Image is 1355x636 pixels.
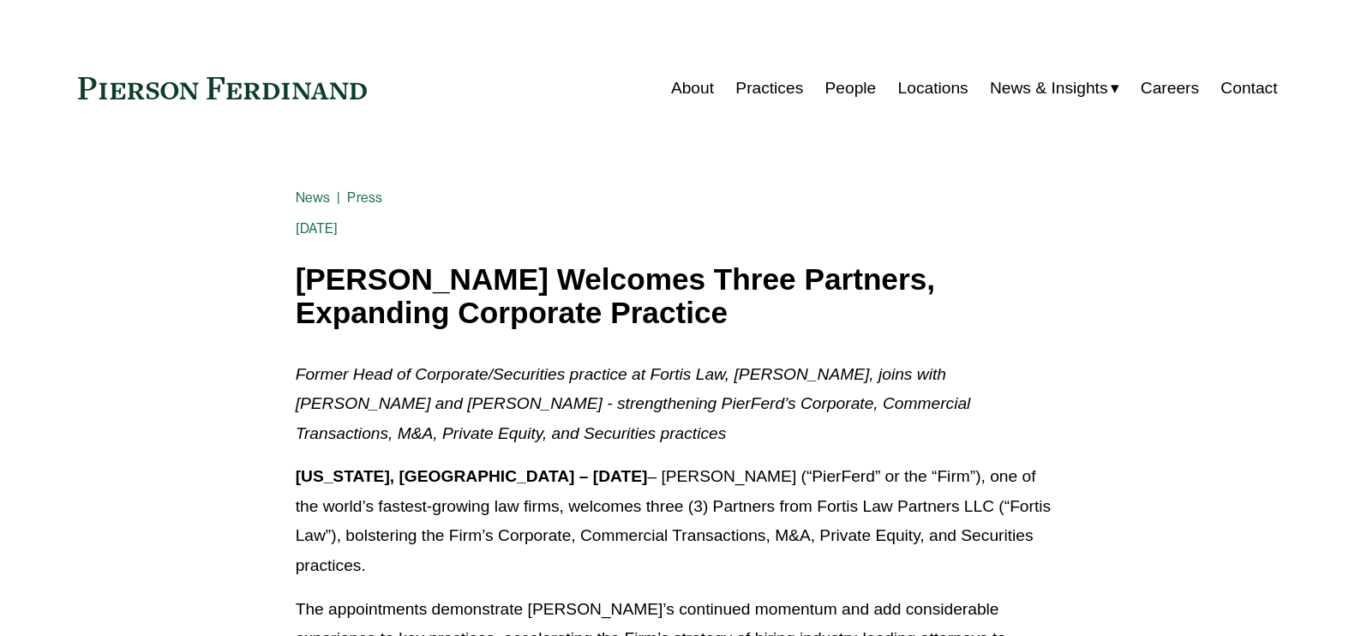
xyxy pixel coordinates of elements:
[296,220,339,237] span: [DATE]
[347,189,382,206] a: Press
[990,74,1108,104] span: News & Insights
[296,189,331,206] a: News
[735,72,803,105] a: Practices
[1220,72,1277,105] a: Contact
[1141,72,1199,105] a: Careers
[671,72,714,105] a: About
[898,72,968,105] a: Locations
[825,72,877,105] a: People
[990,72,1119,105] a: folder dropdown
[296,467,648,485] strong: [US_STATE], [GEOGRAPHIC_DATA] – [DATE]
[296,263,1060,329] h1: [PERSON_NAME] Welcomes Three Partners, Expanding Corporate Practice
[296,365,975,442] em: Former Head of Corporate/Securities practice at Fortis Law, [PERSON_NAME], joins with [PERSON_NAM...
[296,462,1060,580] p: – [PERSON_NAME] (“PierFerd” or the “Firm”), one of the world’s fastest-growing law firms, welcome...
